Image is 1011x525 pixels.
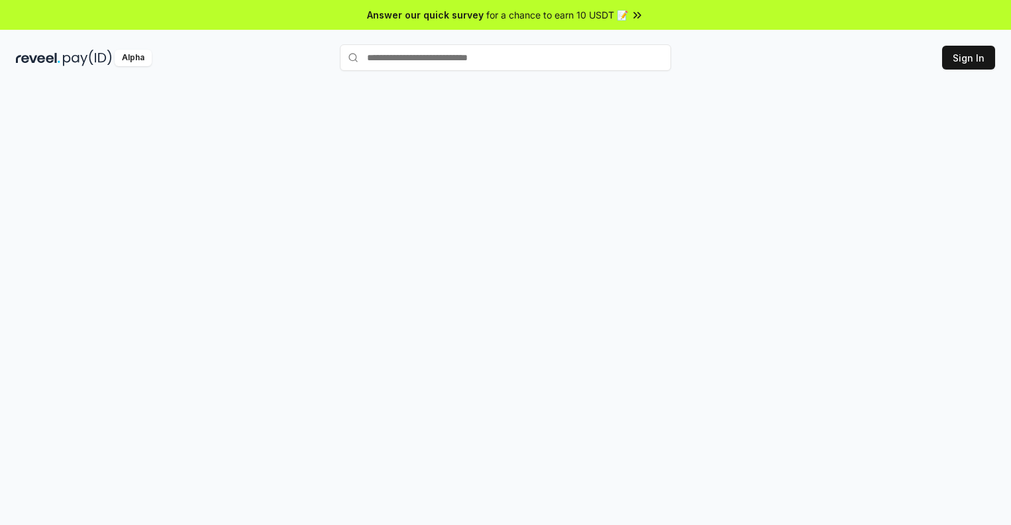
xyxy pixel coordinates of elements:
[16,50,60,66] img: reveel_dark
[367,8,484,22] span: Answer our quick survey
[115,50,152,66] div: Alpha
[486,8,628,22] span: for a chance to earn 10 USDT 📝
[942,46,995,70] button: Sign In
[63,50,112,66] img: pay_id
